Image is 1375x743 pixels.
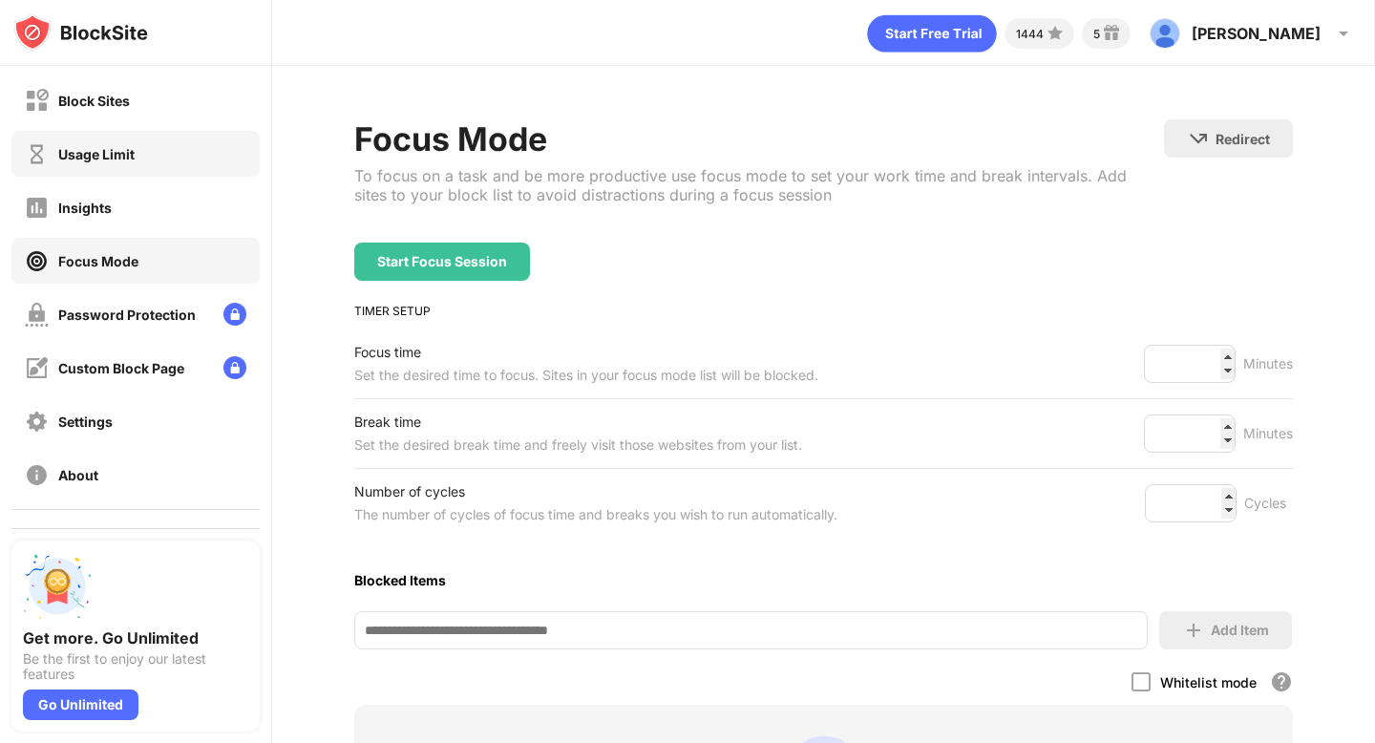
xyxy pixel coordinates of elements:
[58,93,130,109] div: Block Sites
[25,249,49,273] img: focus-on.svg
[23,552,92,621] img: push-unlimited.svg
[23,651,248,682] div: Be the first to enjoy our latest features
[23,690,138,720] div: Go Unlimited
[1093,27,1100,41] div: 5
[58,253,138,269] div: Focus Mode
[25,89,49,113] img: block-off.svg
[354,480,837,503] div: Number of cycles
[1160,674,1257,690] div: Whitelist mode
[1244,492,1293,515] div: Cycles
[25,356,49,380] img: customize-block-page-off.svg
[354,503,837,526] div: The number of cycles of focus time and breaks you wish to run automatically.
[354,411,802,434] div: Break time
[1243,352,1293,375] div: Minutes
[58,414,113,430] div: Settings
[58,200,112,216] div: Insights
[354,434,802,456] div: Set the desired break time and freely visit those websites from your list.
[25,196,49,220] img: insights-off.svg
[25,463,49,487] img: about-off.svg
[1100,22,1123,45] img: reward-small.svg
[1044,22,1067,45] img: points-small.svg
[354,572,1292,588] div: Blocked Items
[223,303,246,326] img: lock-menu.svg
[25,410,49,434] img: settings-off.svg
[1150,18,1180,49] img: ALV-UjXItr6kbsqVgxzst-1dH3AOL18LP4vczsrJ639xUWCU7wc9a0X-9GU9zhvOzWgby3iQD7mOpEaxdgTYLpTOiNRmt4_Xi...
[1016,27,1044,41] div: 1444
[223,356,246,379] img: lock-menu.svg
[1192,24,1321,43] div: [PERSON_NAME]
[354,364,818,387] div: Set the desired time to focus. Sites in your focus mode list will be blocked.
[354,341,818,364] div: Focus time
[1211,623,1269,638] div: Add Item
[13,13,148,52] img: logo-blocksite.svg
[58,467,98,483] div: About
[25,303,49,327] img: password-protection-off.svg
[354,304,1292,318] div: TIMER SETUP
[58,360,184,376] div: Custom Block Page
[58,146,135,162] div: Usage Limit
[354,119,1163,159] div: Focus Mode
[354,166,1163,204] div: To focus on a task and be more productive use focus mode to set your work time and break interval...
[25,142,49,166] img: time-usage-off.svg
[377,254,507,269] div: Start Focus Session
[1216,131,1270,147] div: Redirect
[1243,422,1293,445] div: Minutes
[58,307,196,323] div: Password Protection
[867,14,997,53] div: animation
[23,628,248,647] div: Get more. Go Unlimited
